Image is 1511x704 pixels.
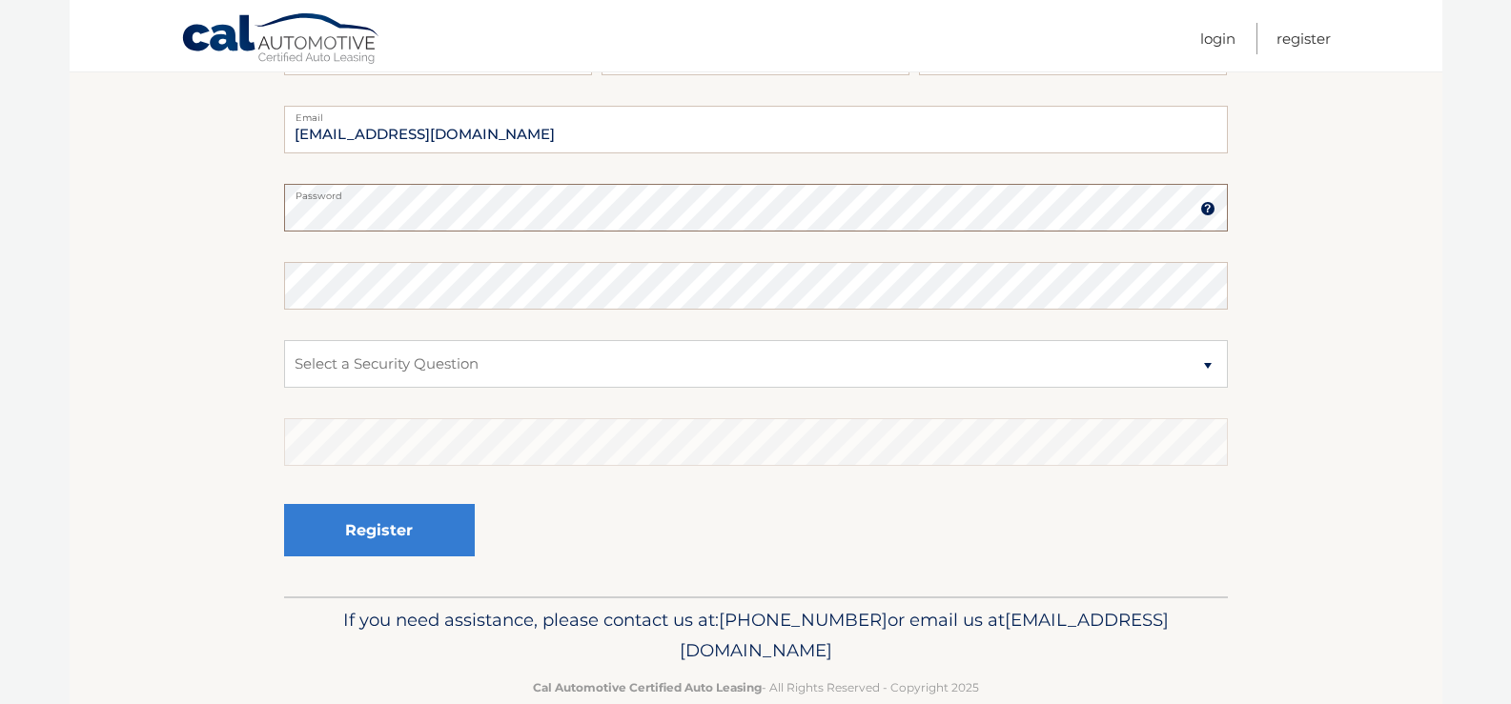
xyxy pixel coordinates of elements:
button: Register [284,504,475,556]
label: Password [284,184,1228,199]
a: Cal Automotive [181,12,381,68]
img: tooltip.svg [1200,201,1215,216]
p: If you need assistance, please contact us at: or email us at [296,605,1215,666]
strong: Cal Automotive Certified Auto Leasing [533,680,762,694]
span: [EMAIL_ADDRESS][DOMAIN_NAME] [680,609,1169,661]
p: - All Rights Reserved - Copyright 2025 [296,677,1215,697]
a: Login [1200,23,1235,54]
input: Email [284,106,1228,153]
label: Email [284,106,1228,121]
span: [PHONE_NUMBER] [719,609,888,631]
a: Register [1276,23,1331,54]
